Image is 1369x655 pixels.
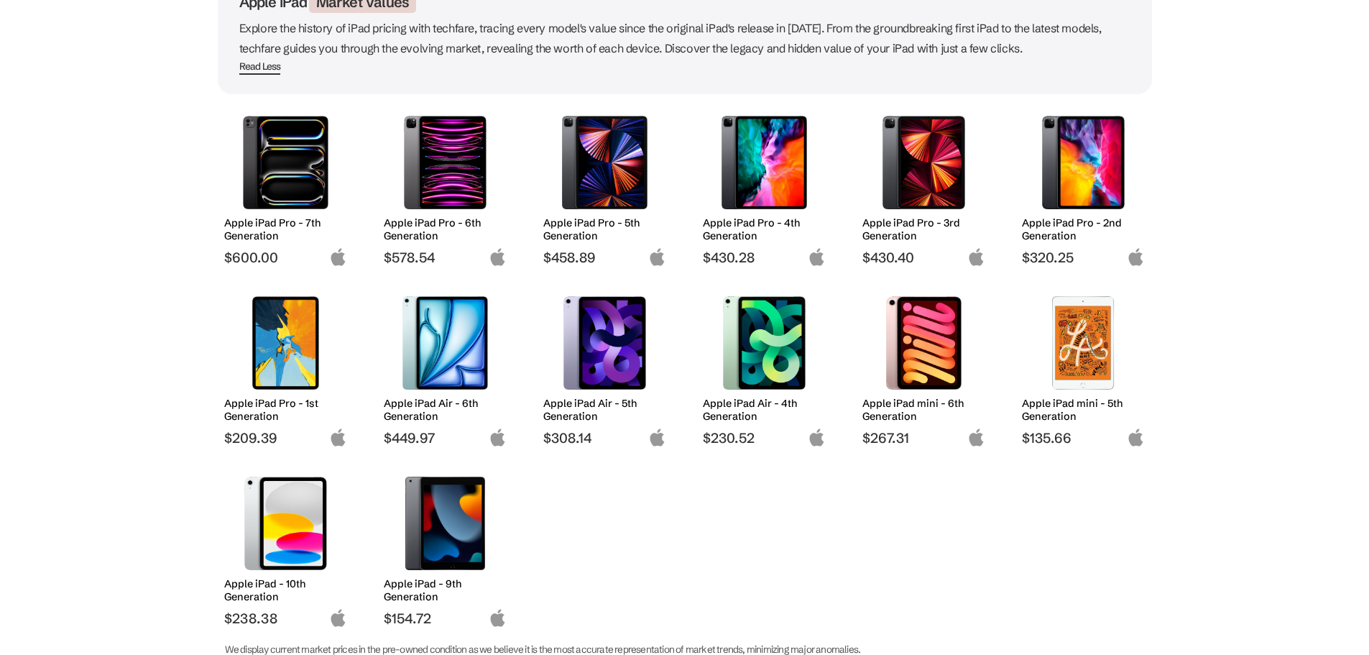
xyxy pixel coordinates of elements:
[218,289,354,446] a: Apple iPad Pro 1st Generation Apple iPad Pro - 1st Generation $209.39 apple-logo
[1015,109,1152,266] a: Apple iPad Pro 2nd Generation Apple iPad Pro - 2nd Generation $320.25 apple-logo
[239,60,281,73] div: Read Less
[377,289,514,446] a: Apple iPad Air 6th Generation Apple iPad Air - 6th Generation $449.97 apple-logo
[703,429,826,446] span: $230.52
[489,609,507,627] img: apple-logo
[862,397,985,423] h2: Apple iPad mini - 6th Generation
[862,216,985,242] h2: Apple iPad Pro - 3rd Generation
[395,116,496,209] img: Apple iPad Pro 6th Generation
[329,248,347,266] img: apple-logo
[696,289,833,446] a: Apple iPad Air 4th Generation Apple iPad Air - 4th Generation $230.52 apple-logo
[1022,397,1145,423] h2: Apple iPad mini - 5th Generation
[384,429,507,446] span: $449.97
[554,116,655,209] img: Apple iPad Pro 5th Generation
[873,296,974,390] img: Apple iPad mini 6th Generation
[703,397,826,423] h2: Apple iPad Air - 4th Generation
[224,249,347,266] span: $600.00
[384,577,507,603] h2: Apple iPad - 9th Generation
[1127,429,1145,446] img: apple-logo
[967,248,985,266] img: apple-logo
[384,216,507,242] h2: Apple iPad Pro - 6th Generation
[856,289,992,446] a: Apple iPad mini 6th Generation Apple iPad mini - 6th Generation $267.31 apple-logo
[714,296,815,390] img: Apple iPad Air 4th Generation
[648,248,666,266] img: apple-logo
[489,248,507,266] img: apple-logo
[377,470,514,627] a: Apple iPad (9th Generation) Apple iPad - 9th Generation $154.72 apple-logo
[235,477,336,570] img: Apple iPad (10th Generation)
[1022,249,1145,266] span: $320.25
[384,397,507,423] h2: Apple iPad Air - 6th Generation
[543,249,666,266] span: $458.89
[543,397,666,423] h2: Apple iPad Air - 5th Generation
[1127,248,1145,266] img: apple-logo
[384,249,507,266] span: $578.54
[1022,216,1145,242] h2: Apple iPad Pro - 2nd Generation
[862,249,985,266] span: $430.40
[703,249,826,266] span: $430.28
[648,429,666,446] img: apple-logo
[808,429,826,446] img: apple-logo
[218,109,354,266] a: Apple iPad Pro 7th Generation Apple iPad Pro - 7th Generation $600.00 apple-logo
[395,296,496,390] img: Apple iPad Air 6th Generation
[395,477,496,570] img: Apple iPad (9th Generation)
[714,116,815,209] img: Apple iPad Pro 4th Generation
[489,429,507,446] img: apple-logo
[543,216,666,242] h2: Apple iPad Pro - 5th Generation
[1033,296,1134,390] img: Apple iPad mini 5th Generation
[537,109,673,266] a: Apple iPad Pro 5th Generation Apple iPad Pro - 5th Generation $458.89 apple-logo
[239,60,281,75] span: Read Less
[218,470,354,627] a: Apple iPad (10th Generation) Apple iPad - 10th Generation $238.38 apple-logo
[235,296,336,390] img: Apple iPad Pro 1st Generation
[1022,429,1145,446] span: $135.66
[862,429,985,446] span: $267.31
[329,429,347,446] img: apple-logo
[224,429,347,446] span: $209.39
[377,109,514,266] a: Apple iPad Pro 6th Generation Apple iPad Pro - 6th Generation $578.54 apple-logo
[554,296,655,390] img: Apple iPad Air 5th Generation
[224,216,347,242] h2: Apple iPad Pro - 7th Generation
[967,429,985,446] img: apple-logo
[224,610,347,627] span: $238.38
[1033,116,1134,209] img: Apple iPad Pro 2nd Generation
[224,397,347,423] h2: Apple iPad Pro - 1st Generation
[235,116,336,209] img: Apple iPad Pro 7th Generation
[384,610,507,627] span: $154.72
[703,216,826,242] h2: Apple iPad Pro - 4th Generation
[543,429,666,446] span: $308.14
[808,248,826,266] img: apple-logo
[224,577,347,603] h2: Apple iPad - 10th Generation
[329,609,347,627] img: apple-logo
[1015,289,1152,446] a: Apple iPad mini 5th Generation Apple iPad mini - 5th Generation $135.66 apple-logo
[873,116,974,209] img: Apple iPad Pro 3rd Generation
[537,289,673,446] a: Apple iPad Air 5th Generation Apple iPad Air - 5th Generation $308.14 apple-logo
[239,21,1102,55] span: From the groundbreaking first iPad to the latest models, techfare guides you through the evolving...
[696,109,833,266] a: Apple iPad Pro 4th Generation Apple iPad Pro - 4th Generation $430.28 apple-logo
[239,18,1130,58] p: Explore the history of iPad pricing with techfare, tracing every model's value since the original...
[856,109,992,266] a: Apple iPad Pro 3rd Generation Apple iPad Pro - 3rd Generation $430.40 apple-logo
